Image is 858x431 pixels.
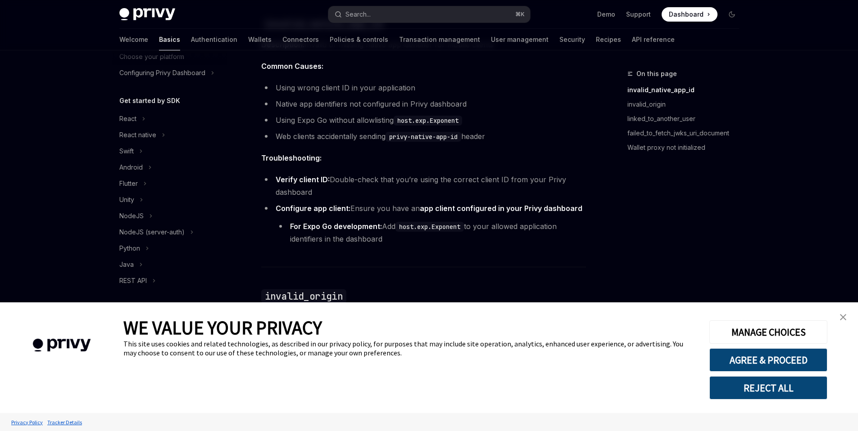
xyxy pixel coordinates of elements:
a: Dashboard [662,7,717,22]
a: Policies & controls [330,29,388,50]
a: linked_to_another_user [627,112,746,126]
button: REJECT ALL [709,376,827,400]
strong: For Expo Go development: [290,222,382,231]
div: React [119,113,136,124]
li: Double-check that you’re using the correct client ID from your Privy dashboard [261,173,586,198]
a: Authentication [191,29,237,50]
div: Android [119,162,143,173]
li: Using Expo Go without allowlisting [261,114,586,126]
img: dark logo [119,8,175,21]
div: Search... [345,9,371,20]
img: close banner [840,314,846,320]
code: privy-native-app-id [386,132,461,142]
div: Unity [119,194,134,205]
button: Toggle dark mode [725,7,739,22]
div: NodeJS (server-auth) [119,227,185,238]
a: Welcome [119,29,148,50]
div: Configuring Privy Dashboard [119,67,205,78]
li: Web clients accidentally sending header [261,130,586,143]
h5: Get started by SDK [119,95,180,106]
a: Support [626,10,651,19]
li: Native app identifiers not configured in Privy dashboard [261,98,586,110]
strong: Configure app client: [276,204,350,213]
strong: Verify client ID: [276,175,330,184]
a: Connectors [282,29,319,50]
div: REST API [119,275,147,286]
div: Java [119,259,134,270]
div: Python [119,243,140,254]
a: invalid_native_app_id [627,83,746,97]
strong: Common Causes: [261,62,323,71]
code: host.exp.Exponent [394,116,462,126]
span: WE VALUE YOUR PRIVACY [123,316,322,339]
a: User management [491,29,549,50]
li: Ensure you have an [261,202,586,245]
span: ⌘ K [515,11,525,18]
a: Security [559,29,585,50]
strong: Troubleshooting: [261,153,322,162]
a: Demo [597,10,615,19]
a: Recipes [596,29,621,50]
code: invalid_origin [261,289,347,303]
a: Tracker Details [45,414,84,430]
button: MANAGE CHOICES [709,320,827,344]
div: React native [119,130,156,140]
a: Transaction management [399,29,480,50]
a: app client configured in your Privy dashboard [420,204,582,213]
span: Dashboard [669,10,704,19]
a: Wallet proxy not initialized [627,140,746,155]
img: company logo [14,326,110,365]
div: Swift [119,146,134,157]
a: API reference [632,29,675,50]
li: Add to your allowed application identifiers in the dashboard [276,220,586,245]
a: Wallets [248,29,272,50]
a: close banner [834,308,852,326]
div: NodeJS [119,211,144,221]
span: On this page [636,68,677,79]
a: invalid_origin [627,97,746,112]
a: Privacy Policy [9,414,45,430]
a: failed_to_fetch_jwks_uri_document [627,126,746,140]
button: Search...⌘K [328,6,530,22]
code: host.exp.Exponent [395,222,464,232]
li: Using wrong client ID in your application [261,81,586,94]
a: Basics [159,29,180,50]
div: This site uses cookies and related technologies, as described in our privacy policy, for purposes... [123,339,696,357]
button: AGREE & PROCEED [709,348,827,372]
div: Flutter [119,178,138,189]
